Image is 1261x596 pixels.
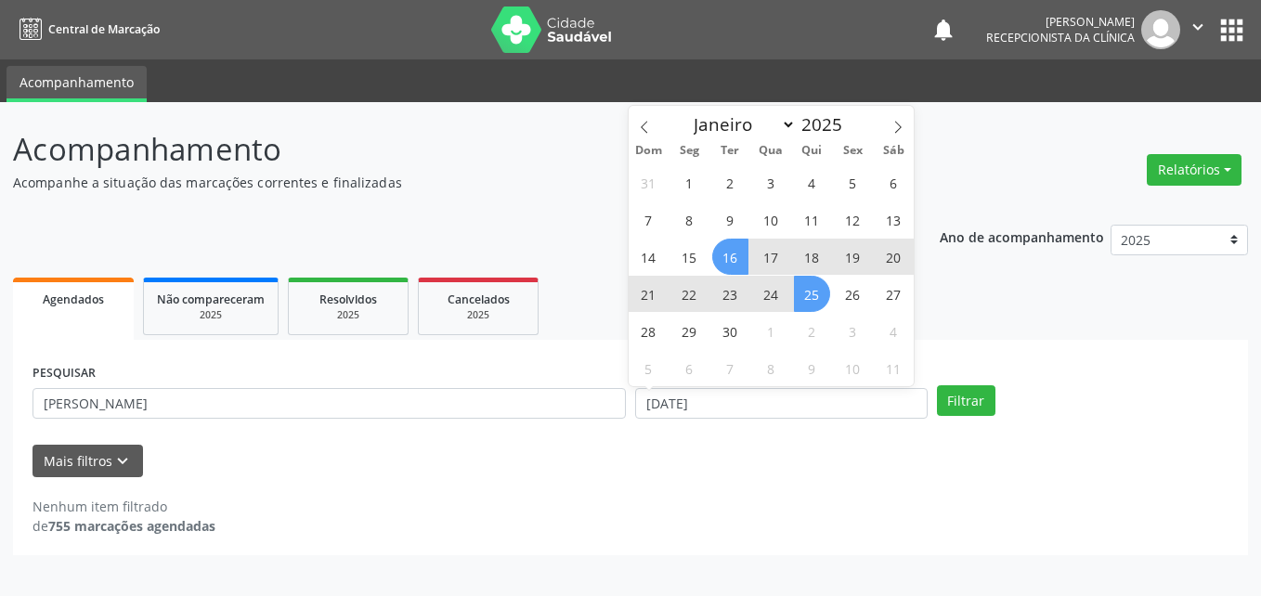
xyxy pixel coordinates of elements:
[48,21,160,37] span: Central de Marcação
[32,516,215,536] div: de
[940,225,1104,248] p: Ano de acompanhamento
[712,276,748,312] span: Setembro 23, 2025
[671,313,708,349] span: Setembro 29, 2025
[13,173,877,192] p: Acompanhe a situação das marcações correntes e finalizadas
[112,451,133,472] i: keyboard_arrow_down
[630,313,667,349] span: Setembro 28, 2025
[835,239,871,275] span: Setembro 19, 2025
[157,308,265,322] div: 2025
[753,313,789,349] span: Outubro 1, 2025
[630,164,667,201] span: Agosto 31, 2025
[753,164,789,201] span: Setembro 3, 2025
[157,292,265,307] span: Não compareceram
[876,164,912,201] span: Setembro 6, 2025
[794,276,830,312] span: Setembro 25, 2025
[712,201,748,238] span: Setembro 9, 2025
[835,276,871,312] span: Setembro 26, 2025
[671,164,708,201] span: Setembro 1, 2025
[685,111,797,137] select: Month
[794,201,830,238] span: Setembro 11, 2025
[794,164,830,201] span: Setembro 4, 2025
[876,239,912,275] span: Setembro 20, 2025
[630,201,667,238] span: Setembro 7, 2025
[835,313,871,349] span: Outubro 3, 2025
[1215,14,1248,46] button: apps
[791,145,832,157] span: Qui
[671,350,708,386] span: Outubro 6, 2025
[319,292,377,307] span: Resolvidos
[302,308,395,322] div: 2025
[876,350,912,386] span: Outubro 11, 2025
[712,350,748,386] span: Outubro 7, 2025
[753,201,789,238] span: Setembro 10, 2025
[873,145,914,157] span: Sáb
[630,239,667,275] span: Setembro 14, 2025
[32,388,626,420] input: Nome, CNS
[986,30,1135,45] span: Recepcionista da clínica
[937,385,995,417] button: Filtrar
[796,112,857,136] input: Year
[835,164,871,201] span: Setembro 5, 2025
[712,239,748,275] span: Setembro 16, 2025
[1141,10,1180,49] img: img
[986,14,1135,30] div: [PERSON_NAME]
[876,276,912,312] span: Setembro 27, 2025
[669,145,709,157] span: Seg
[635,388,928,420] input: Selecione um intervalo
[712,164,748,201] span: Setembro 2, 2025
[753,239,789,275] span: Setembro 17, 2025
[835,201,871,238] span: Setembro 12, 2025
[1147,154,1241,186] button: Relatórios
[835,350,871,386] span: Outubro 10, 2025
[876,313,912,349] span: Outubro 4, 2025
[448,292,510,307] span: Cancelados
[629,145,669,157] span: Dom
[32,445,143,477] button: Mais filtroskeyboard_arrow_down
[432,308,525,322] div: 2025
[753,276,789,312] span: Setembro 24, 2025
[630,276,667,312] span: Setembro 21, 2025
[794,350,830,386] span: Outubro 9, 2025
[930,17,956,43] button: notifications
[671,201,708,238] span: Setembro 8, 2025
[1188,17,1208,37] i: 
[753,350,789,386] span: Outubro 8, 2025
[630,350,667,386] span: Outubro 5, 2025
[13,14,160,45] a: Central de Marcação
[1180,10,1215,49] button: 
[43,292,104,307] span: Agendados
[832,145,873,157] span: Sex
[712,313,748,349] span: Setembro 30, 2025
[32,497,215,516] div: Nenhum item filtrado
[794,313,830,349] span: Outubro 2, 2025
[794,239,830,275] span: Setembro 18, 2025
[32,359,96,388] label: PESQUISAR
[671,276,708,312] span: Setembro 22, 2025
[876,201,912,238] span: Setembro 13, 2025
[671,239,708,275] span: Setembro 15, 2025
[750,145,791,157] span: Qua
[48,517,215,535] strong: 755 marcações agendadas
[6,66,147,102] a: Acompanhamento
[709,145,750,157] span: Ter
[13,126,877,173] p: Acompanhamento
